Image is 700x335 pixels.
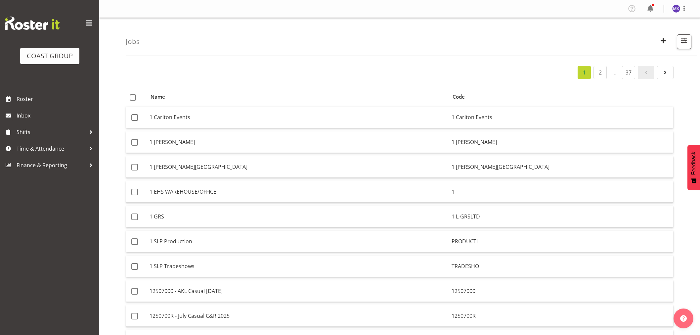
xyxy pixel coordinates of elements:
[672,5,680,13] img: michelle-xiang8229.jpg
[453,93,465,101] span: Code
[147,107,449,128] td: 1 Carlton Events
[656,34,670,49] button: Create New Job
[147,206,449,227] td: 1 GRS
[677,34,691,49] button: Filter Jobs
[687,145,700,190] button: Feedback - Show survey
[691,152,697,175] span: Feedback
[27,51,73,61] div: COAST GROUP
[449,156,673,178] td: 1 [PERSON_NAME][GEOGRAPHIC_DATA]
[17,111,96,120] span: Inbox
[622,66,635,79] a: 37
[147,305,449,327] td: 1250700R - July Casual C&R 2025
[17,94,96,104] span: Roster
[680,315,687,322] img: help-xxl-2.png
[5,17,60,30] img: Rosterit website logo
[449,107,673,128] td: 1 Carlton Events
[449,256,673,277] td: TRADESHO
[17,160,86,170] span: Finance & Reporting
[449,305,673,327] td: 1250700R
[449,181,673,203] td: 1
[147,156,449,178] td: 1 [PERSON_NAME][GEOGRAPHIC_DATA]
[449,231,673,252] td: PRODUCTI
[147,181,449,203] td: 1 EHS WAREHOUSE/OFFICE
[17,127,86,137] span: Shifts
[17,144,86,154] span: Time & Attendance
[449,206,673,227] td: 1 L-GRSLTD
[593,66,607,79] a: 2
[147,280,449,302] td: 12507000 - AKL Casual [DATE]
[449,280,673,302] td: 12507000
[449,131,673,153] td: 1 [PERSON_NAME]
[147,131,449,153] td: 1 [PERSON_NAME]
[147,231,449,252] td: 1 SLP Production
[151,93,165,101] span: Name
[147,256,449,277] td: 1 SLP Tradeshows
[126,38,140,45] h4: Jobs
